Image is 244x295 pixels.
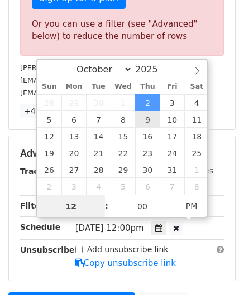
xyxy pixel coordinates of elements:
[20,147,224,159] h5: Advanced
[61,161,86,178] span: October 27, 2025
[160,128,184,144] span: October 17, 2025
[184,144,209,161] span: October 25, 2025
[86,83,111,90] span: Tue
[135,128,160,144] span: October 16, 2025
[184,178,209,195] span: November 8, 2025
[86,111,111,128] span: October 7, 2025
[87,244,169,255] label: Add unsubscribe link
[86,178,111,195] span: November 4, 2025
[160,161,184,178] span: October 31, 2025
[160,178,184,195] span: November 7, 2025
[20,76,204,84] small: [EMAIL_ADDRESS][PERSON_NAME][DOMAIN_NAME]
[20,89,145,97] small: [EMAIL_ADDRESS][DOMAIN_NAME]
[111,178,135,195] span: November 5, 2025
[135,144,160,161] span: October 23, 2025
[105,195,108,217] span: :
[108,195,176,217] input: Minute
[61,128,86,144] span: October 13, 2025
[20,64,204,72] small: [PERSON_NAME][EMAIL_ADDRESS][DOMAIN_NAME]
[86,128,111,144] span: October 14, 2025
[188,241,244,295] iframe: Chat Widget
[20,223,60,231] strong: Schedule
[37,94,62,111] span: September 28, 2025
[160,144,184,161] span: October 24, 2025
[111,161,135,178] span: October 29, 2025
[37,161,62,178] span: October 26, 2025
[135,178,160,195] span: November 6, 2025
[37,178,62,195] span: November 2, 2025
[61,94,86,111] span: September 29, 2025
[184,128,209,144] span: October 18, 2025
[37,128,62,144] span: October 12, 2025
[184,161,209,178] span: November 1, 2025
[61,144,86,161] span: October 20, 2025
[176,195,207,217] span: Click to toggle
[135,94,160,111] span: October 2, 2025
[111,94,135,111] span: October 1, 2025
[160,94,184,111] span: October 3, 2025
[75,258,176,268] a: Copy unsubscribe link
[135,161,160,178] span: October 30, 2025
[20,201,49,210] strong: Filters
[37,83,62,90] span: Sun
[75,223,144,233] span: [DATE] 12:00pm
[61,111,86,128] span: October 6, 2025
[61,178,86,195] span: November 3, 2025
[135,111,160,128] span: October 9, 2025
[86,94,111,111] span: September 30, 2025
[184,111,209,128] span: October 11, 2025
[135,83,160,90] span: Thu
[37,111,62,128] span: October 5, 2025
[20,167,58,176] strong: Tracking
[184,94,209,111] span: October 4, 2025
[160,83,184,90] span: Fri
[111,128,135,144] span: October 15, 2025
[37,144,62,161] span: October 19, 2025
[37,195,106,217] input: Hour
[184,83,209,90] span: Sat
[20,104,67,118] a: +47 more
[111,111,135,128] span: October 8, 2025
[111,83,135,90] span: Wed
[61,83,86,90] span: Mon
[160,111,184,128] span: October 10, 2025
[86,144,111,161] span: October 21, 2025
[32,18,212,43] div: Or you can use a filter (see "Advanced" below) to reduce the number of rows
[132,64,173,75] input: Year
[20,245,75,254] strong: Unsubscribe
[86,161,111,178] span: October 28, 2025
[111,144,135,161] span: October 22, 2025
